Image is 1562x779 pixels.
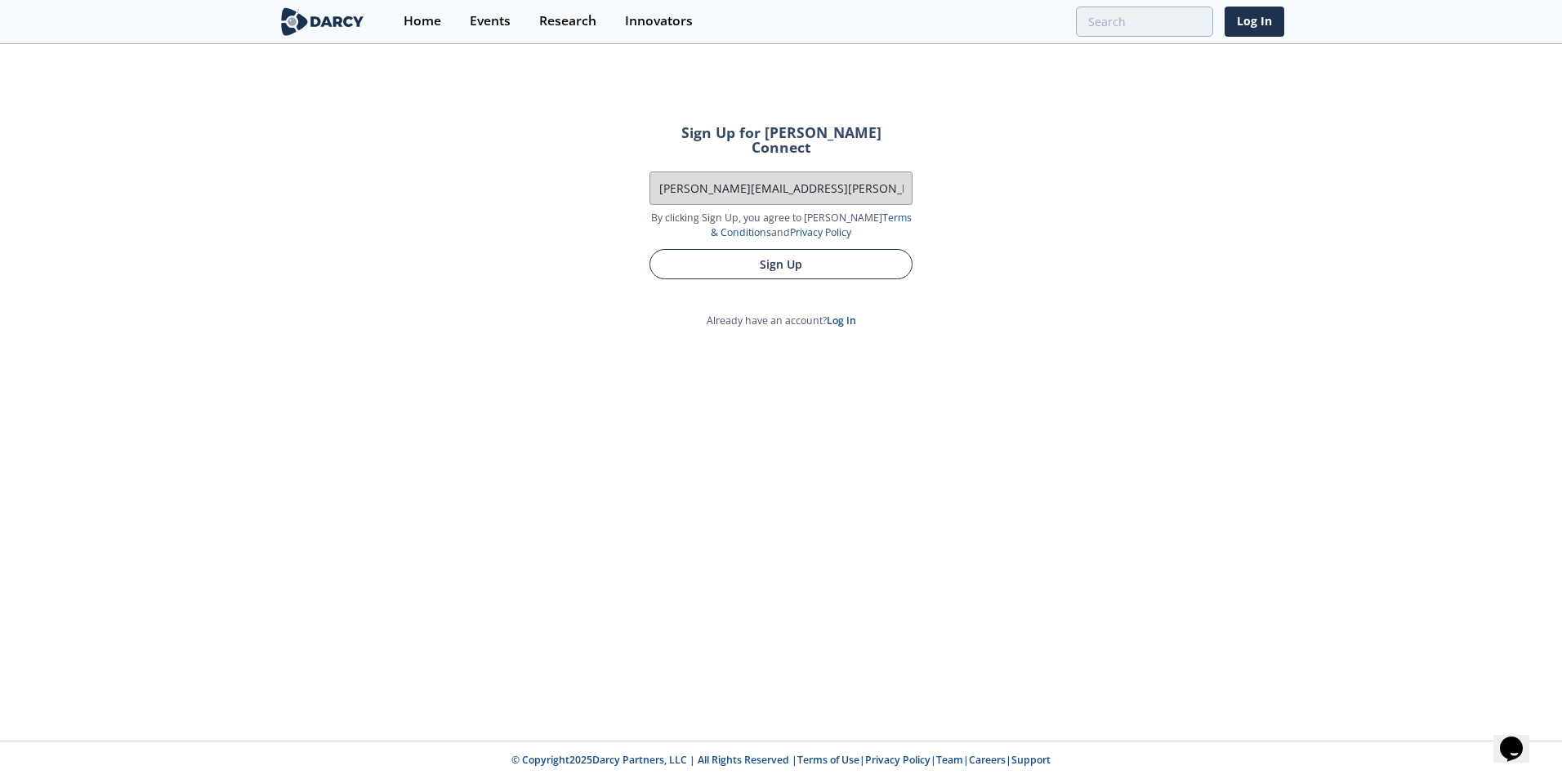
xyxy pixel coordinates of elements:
[625,15,693,28] div: Innovators
[539,15,596,28] div: Research
[969,753,1006,767] a: Careers
[790,225,851,239] a: Privacy Policy
[1076,7,1213,37] input: Advanced Search
[404,15,441,28] div: Home
[176,753,1386,768] p: © Copyright 2025 Darcy Partners, LLC | All Rights Reserved | | | | |
[1225,7,1284,37] a: Log In
[936,753,963,767] a: Team
[827,314,856,327] a: Log In
[1011,753,1051,767] a: Support
[649,211,913,241] p: By clicking Sign Up, you agree to [PERSON_NAME] and
[865,753,931,767] a: Privacy Policy
[470,15,511,28] div: Events
[649,249,913,279] button: Sign Up
[649,171,913,205] input: Work Email
[711,211,912,239] a: Terms & Conditions
[627,314,935,328] p: Already have an account?
[278,7,367,36] img: logo-wide.svg
[649,126,913,154] h2: Sign Up for [PERSON_NAME] Connect
[1493,714,1546,763] iframe: chat widget
[797,753,859,767] a: Terms of Use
